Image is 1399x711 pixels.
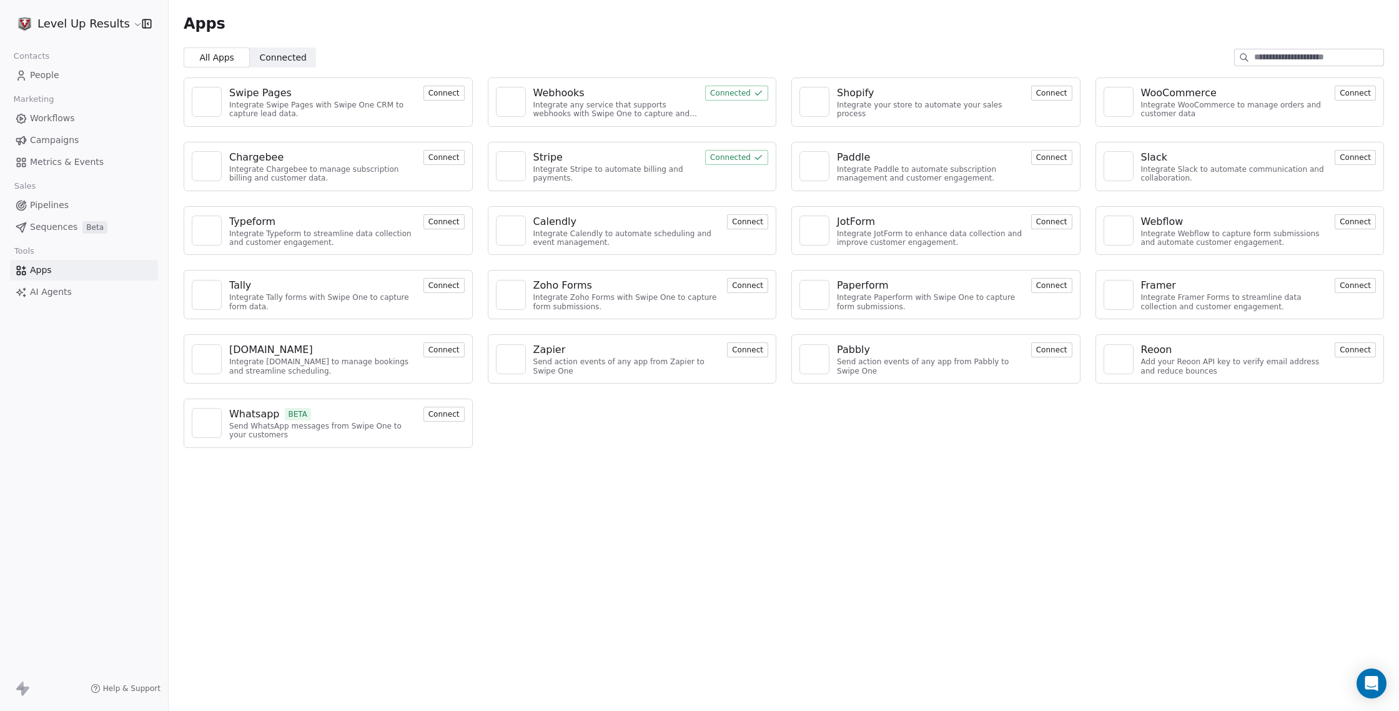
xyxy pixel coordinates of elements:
div: Zapier [533,342,566,357]
a: NA [799,216,829,246]
button: Connect [423,342,465,357]
a: Connect [423,216,465,227]
span: Apps [184,14,225,33]
button: Level Up Results [15,13,133,34]
div: Shopify [837,86,874,101]
a: NA [799,151,829,181]
a: Campaigns [10,130,158,151]
div: Slack [1141,150,1167,165]
span: Campaigns [30,134,79,147]
div: Integrate Tally forms with Swipe One to capture form data. [229,293,416,311]
div: Paddle [837,150,870,165]
a: NA [1104,344,1134,374]
div: Integrate WooCommerce to manage orders and customer data [1141,101,1328,119]
a: NA [496,87,526,117]
div: Integrate Framer Forms to streamline data collection and customer engagement. [1141,293,1328,311]
span: Sequences [30,221,77,234]
a: Connect [1335,344,1376,355]
a: Connected [705,151,768,163]
a: NA [192,216,222,246]
a: Connect [423,151,465,163]
div: Send WhatsApp messages from Swipe One to your customers [229,422,416,440]
button: Connect [1335,342,1376,357]
a: People [10,65,158,86]
a: WooCommerce [1141,86,1328,101]
div: Integrate Webflow to capture form submissions and automate customer engagement. [1141,229,1328,247]
button: Connect [727,342,768,357]
button: Connect [727,214,768,229]
div: Send action events of any app from Pabbly to Swipe One [837,357,1024,375]
span: People [30,69,59,82]
a: Zapier [533,342,720,357]
a: SequencesBeta [10,217,158,237]
a: NA [192,280,222,310]
div: Integrate Chargebee to manage subscription billing and customer data. [229,165,416,183]
a: NA [496,280,526,310]
span: AI Agents [30,286,72,299]
a: Connect [727,279,768,291]
img: NA [197,92,216,111]
div: Integrate [DOMAIN_NAME] to manage bookings and streamline scheduling. [229,357,416,375]
div: Framer [1141,278,1176,293]
a: Connect [727,216,768,227]
a: Calendly [533,214,720,229]
button: Connect [727,278,768,293]
a: NA [799,280,829,310]
a: Help & Support [91,684,161,694]
button: Connect [423,407,465,422]
div: Whatsapp [229,407,280,422]
img: NA [197,350,216,369]
img: 3d%20gray%20logo%20cropped.png [17,16,32,31]
img: NA [197,286,216,304]
div: Calendly [533,214,576,229]
div: Integrate JotForm to enhance data collection and improve customer engagement. [837,229,1024,247]
span: Workflows [30,112,75,125]
button: Connect [1335,150,1376,165]
span: Contacts [8,47,55,66]
button: Connect [1031,214,1072,229]
a: Paperform [837,278,1024,293]
a: Slack [1141,150,1328,165]
a: NA [192,87,222,117]
span: Metrics & Events [30,156,104,169]
div: Typeform [229,214,275,229]
button: Connect [1031,342,1072,357]
div: Stripe [533,150,563,165]
a: Connect [423,408,465,420]
a: Workflows [10,108,158,129]
span: Tools [9,242,39,261]
a: NA [1104,87,1134,117]
a: Connect [423,87,465,99]
a: Connect [1335,87,1376,99]
img: NA [197,157,216,176]
img: NA [1109,221,1128,240]
img: NA [1109,286,1128,304]
a: JotForm [837,214,1024,229]
a: Pipelines [10,195,158,216]
a: Webhooks [533,86,698,101]
div: Zoho Forms [533,278,592,293]
div: Tally [229,278,251,293]
div: Webflow [1141,214,1184,229]
div: Chargebee [229,150,284,165]
div: Paperform [837,278,889,293]
a: Connect [727,344,768,355]
a: WhatsappBETA [229,407,416,422]
button: Connect [423,278,465,293]
a: Connect [1031,87,1072,99]
a: Connected [705,87,768,99]
img: NA [502,350,520,369]
img: NA [502,157,520,176]
div: Integrate Zoho Forms with Swipe One to capture form submissions. [533,293,720,311]
span: Sales [9,177,41,196]
span: Help & Support [103,684,161,694]
a: [DOMAIN_NAME] [229,342,416,357]
a: Typeform [229,214,416,229]
a: NA [192,408,222,438]
span: Apps [30,264,52,277]
a: Connect [1335,279,1376,291]
img: NA [805,92,824,111]
div: Integrate Calendly to automate scheduling and event management. [533,229,720,247]
a: Swipe Pages [229,86,416,101]
a: NA [799,344,829,374]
